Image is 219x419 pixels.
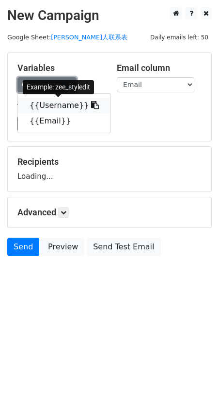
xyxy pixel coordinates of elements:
[17,63,102,73] h5: Variables
[171,372,219,419] iframe: Chat Widget
[18,98,110,113] a: {{Username}}
[7,7,212,24] h2: New Campaign
[147,34,212,41] a: Daily emails left: 50
[17,207,202,218] h5: Advanced
[117,63,202,73] h5: Email column
[7,238,39,256] a: Send
[17,77,77,92] a: Copy/paste...
[147,32,212,43] span: Daily emails left: 50
[7,34,127,41] small: Google Sheet:
[51,34,127,41] a: [PERSON_NAME]人联系表
[87,238,160,256] a: Send Test Email
[17,157,202,182] div: Loading...
[23,80,94,94] div: Example: zee_styledit
[42,238,84,256] a: Preview
[17,157,202,167] h5: Recipients
[18,113,110,129] a: {{Email}}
